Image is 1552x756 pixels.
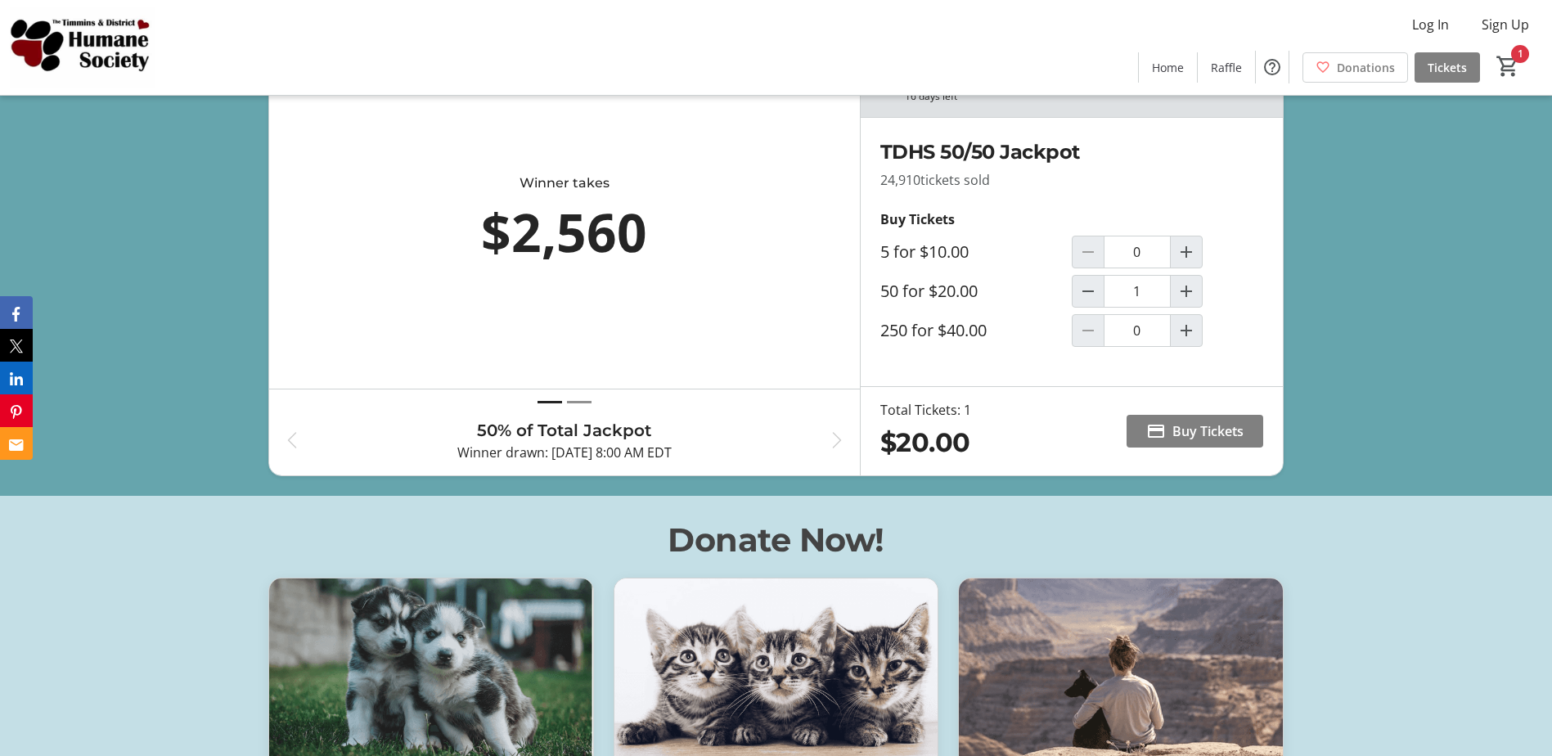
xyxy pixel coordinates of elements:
[1127,415,1263,448] button: Buy Tickets
[1171,236,1202,268] button: Increment by one
[315,443,814,462] p: Winner drawn: [DATE] 8:00 AM EDT
[1172,421,1244,441] span: Buy Tickets
[1399,11,1462,38] button: Log In
[1493,52,1523,81] button: Cart
[1337,59,1395,76] span: Donations
[1428,59,1467,76] span: Tickets
[880,400,971,420] div: Total Tickets: 1
[1198,52,1255,83] a: Raffle
[880,281,978,301] label: 50 for $20.00
[880,210,955,228] strong: Buy Tickets
[880,242,969,262] label: 5 for $10.00
[315,418,814,443] h3: 50% of Total Jackpot
[341,173,788,193] div: Winner takes
[1482,15,1529,34] span: Sign Up
[1469,11,1542,38] button: Sign Up
[880,321,987,340] label: 250 for $40.00
[1171,315,1202,346] button: Increment by one
[1211,59,1242,76] span: Raffle
[567,393,592,412] button: Draw 2
[1302,52,1408,83] a: Donations
[341,193,788,272] div: $2,560
[1073,276,1104,307] button: Decrement by one
[880,170,1263,190] p: 24,910 tickets sold
[1171,276,1202,307] button: Increment by one
[880,137,1263,167] h2: TDHS 50/50 Jackpot
[905,89,957,104] div: 16 days left
[880,423,971,462] div: $20.00
[538,393,562,412] button: Draw 1
[1412,15,1449,34] span: Log In
[1256,51,1289,83] button: Help
[668,520,884,560] span: Donate Now!
[1139,52,1197,83] a: Home
[10,7,155,88] img: Timmins and District Humane Society's Logo
[1152,59,1184,76] span: Home
[1415,52,1480,83] a: Tickets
